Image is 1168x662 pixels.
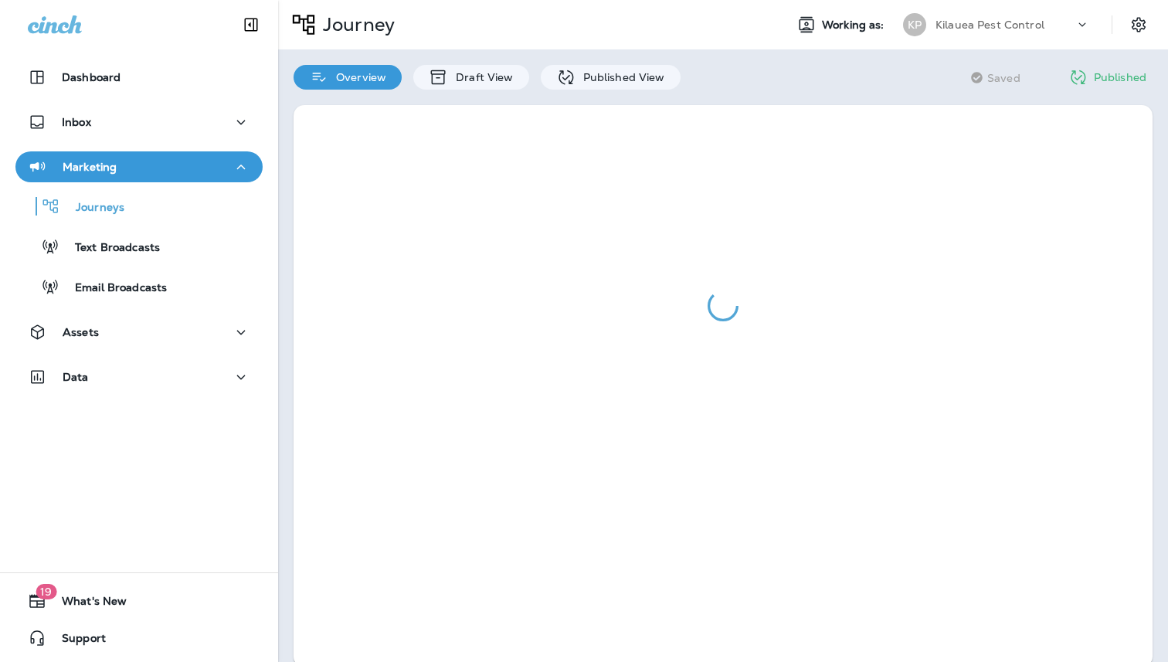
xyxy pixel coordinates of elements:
[15,317,263,348] button: Assets
[63,326,99,338] p: Assets
[229,9,273,40] button: Collapse Sidebar
[15,623,263,654] button: Support
[15,190,263,222] button: Journeys
[15,230,263,263] button: Text Broadcasts
[59,281,167,296] p: Email Broadcasts
[1094,71,1146,83] p: Published
[59,241,160,256] p: Text Broadcasts
[15,362,263,392] button: Data
[62,116,91,128] p: Inbox
[62,71,121,83] p: Dashboard
[15,151,263,182] button: Marketing
[63,161,117,173] p: Marketing
[15,62,263,93] button: Dashboard
[1125,11,1153,39] button: Settings
[60,201,124,216] p: Journeys
[15,270,263,303] button: Email Broadcasts
[935,19,1044,31] p: Kilauea Pest Control
[63,371,89,383] p: Data
[328,71,386,83] p: Overview
[46,632,106,650] span: Support
[576,71,665,83] p: Published View
[15,107,263,137] button: Inbox
[317,13,395,36] p: Journey
[822,19,888,32] span: Working as:
[36,584,56,599] span: 19
[903,13,926,36] div: KP
[15,586,263,616] button: 19What's New
[448,71,513,83] p: Draft View
[46,595,127,613] span: What's New
[987,72,1020,84] span: Saved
